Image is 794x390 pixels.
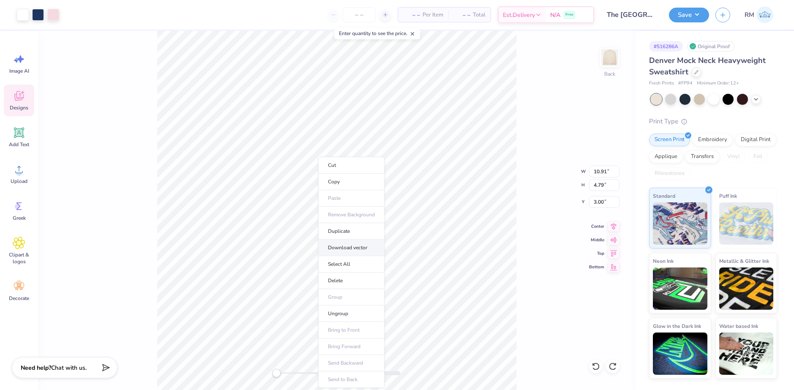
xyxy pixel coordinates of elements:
[318,240,385,256] li: Download vector
[719,322,758,330] span: Water based Ink
[719,256,769,265] span: Metallic & Glitter Ink
[653,256,674,265] span: Neon Ink
[318,223,385,240] li: Duplicate
[9,68,29,74] span: Image AI
[403,11,420,19] span: – –
[653,267,707,310] img: Neon Ink
[13,215,26,221] span: Greek
[748,150,768,163] div: Foil
[719,191,737,200] span: Puff Ink
[653,191,675,200] span: Standard
[565,12,573,18] span: Free
[719,202,774,245] img: Puff Ink
[589,223,604,230] span: Center
[649,41,683,52] div: # 516286A
[735,134,776,146] div: Digital Print
[649,134,690,146] div: Screen Print
[589,264,604,270] span: Bottom
[722,150,745,163] div: Vinyl
[272,369,281,377] div: Accessibility label
[550,11,560,19] span: N/A
[589,250,604,257] span: Top
[600,6,663,23] input: Untitled Design
[51,364,87,372] span: Chat with us.
[669,8,709,22] button: Save
[343,7,376,22] input: – –
[318,256,385,273] li: Select All
[11,178,27,185] span: Upload
[693,134,733,146] div: Embroidery
[9,141,29,148] span: Add Text
[745,10,754,20] span: RM
[318,157,385,174] li: Cut
[318,273,385,289] li: Delete
[589,237,604,243] span: Middle
[9,295,29,302] span: Decorate
[649,167,690,180] div: Rhinestones
[653,202,707,245] img: Standard
[21,364,51,372] strong: Need help?
[5,251,33,265] span: Clipart & logos
[601,49,618,66] img: Back
[604,70,615,78] div: Back
[649,80,674,87] span: Fresh Prints
[653,322,701,330] span: Glow in the Dark Ink
[649,55,766,77] span: Denver Mock Neck Heavyweight Sweatshirt
[649,150,683,163] div: Applique
[687,41,734,52] div: Original Proof
[318,174,385,190] li: Copy
[697,80,739,87] span: Minimum Order: 12 +
[503,11,535,19] span: Est. Delivery
[473,11,486,19] span: Total
[10,104,28,111] span: Designs
[678,80,693,87] span: # FP94
[653,333,707,375] img: Glow in the Dark Ink
[453,11,470,19] span: – –
[741,6,777,23] a: RM
[649,117,777,126] div: Print Type
[719,333,774,375] img: Water based Ink
[719,267,774,310] img: Metallic & Glitter Ink
[685,150,719,163] div: Transfers
[334,27,420,39] div: Enter quantity to see the price.
[756,6,773,23] img: Roberta Manuel
[423,11,443,19] span: Per Item
[318,305,385,322] li: Ungroup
